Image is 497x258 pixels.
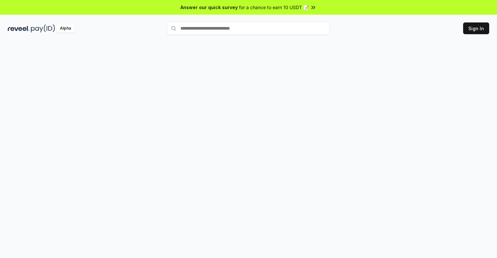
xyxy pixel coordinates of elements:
[56,24,75,33] div: Alpha
[463,22,489,34] button: Sign In
[180,4,238,11] span: Answer our quick survey
[31,24,55,33] img: pay_id
[239,4,309,11] span: for a chance to earn 10 USDT 📝
[8,24,30,33] img: reveel_dark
